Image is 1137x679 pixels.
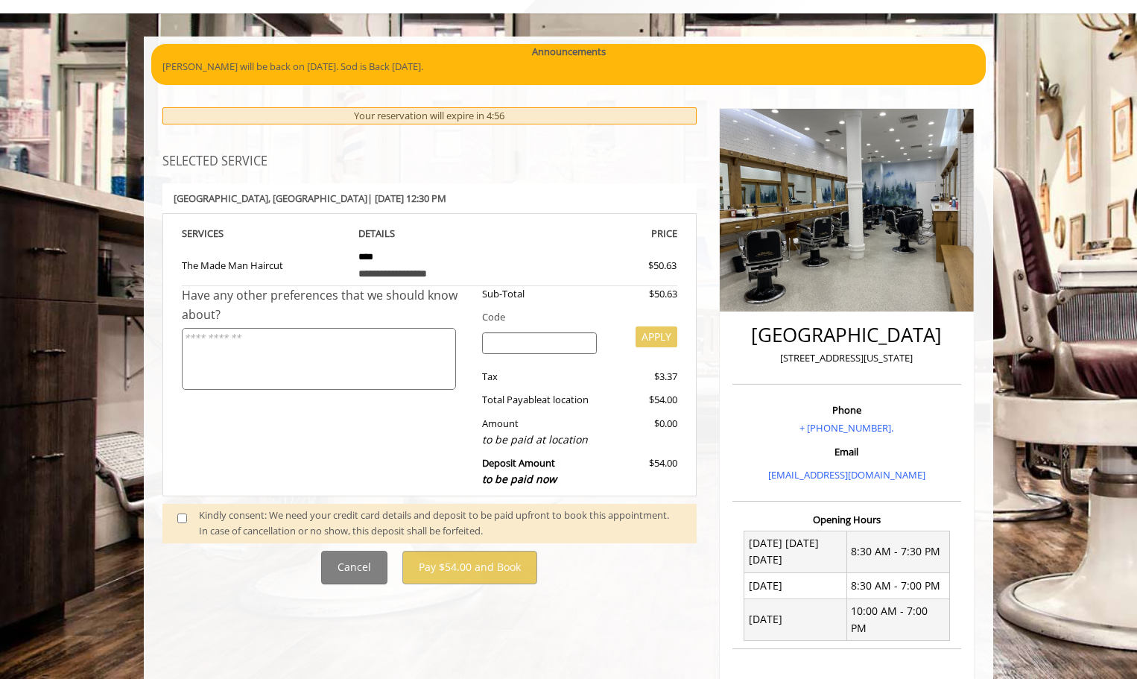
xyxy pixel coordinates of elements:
div: $50.63 [595,258,677,274]
h3: SELECTED SERVICE [162,155,697,168]
span: S [218,227,224,240]
a: + [PHONE_NUMBER]. [799,421,893,435]
div: $0.00 [608,416,677,448]
h3: Phone [736,405,957,415]
h3: Email [736,446,957,457]
div: $54.00 [608,455,677,487]
div: Amount [471,416,609,448]
div: $3.37 [608,369,677,385]
span: to be paid now [482,472,557,486]
h3: Opening Hours [732,514,961,525]
span: at location [542,393,589,406]
td: 8:30 AM - 7:30 PM [846,531,949,573]
div: Your reservation will expire in 4:56 [162,107,697,124]
div: $50.63 [608,286,677,302]
b: [GEOGRAPHIC_DATA] | [DATE] 12:30 PM [174,192,446,205]
div: $54.00 [608,392,677,408]
td: [DATE] [DATE] [DATE] [744,531,847,573]
button: Pay $54.00 and Book [402,551,537,584]
div: to be paid at location [482,432,598,448]
div: Code [471,309,677,325]
button: APPLY [636,326,677,347]
th: DETAILS [347,225,513,242]
th: SERVICE [182,225,347,242]
h2: [GEOGRAPHIC_DATA] [736,324,957,346]
div: Sub-Total [471,286,609,302]
button: Cancel [321,551,387,584]
a: [EMAIL_ADDRESS][DOMAIN_NAME] [768,468,925,481]
div: Have any other preferences that we should know about? [182,286,471,324]
td: [DATE] [744,599,847,641]
span: , [GEOGRAPHIC_DATA] [268,192,367,205]
th: PRICE [512,225,677,242]
td: 8:30 AM - 7:00 PM [846,573,949,599]
b: Announcements [532,44,606,60]
div: Tax [471,369,609,385]
b: Deposit Amount [482,456,557,486]
td: [DATE] [744,573,847,599]
div: Kindly consent: We need your credit card details and deposit to be paid upfront to book this appo... [199,508,682,539]
p: [PERSON_NAME] will be back on [DATE]. Sod is Back [DATE]. [162,59,975,75]
td: The Made Man Haircut [182,242,347,286]
div: Total Payable [471,392,609,408]
td: 10:00 AM - 7:00 PM [846,599,949,641]
p: [STREET_ADDRESS][US_STATE] [736,350,957,366]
